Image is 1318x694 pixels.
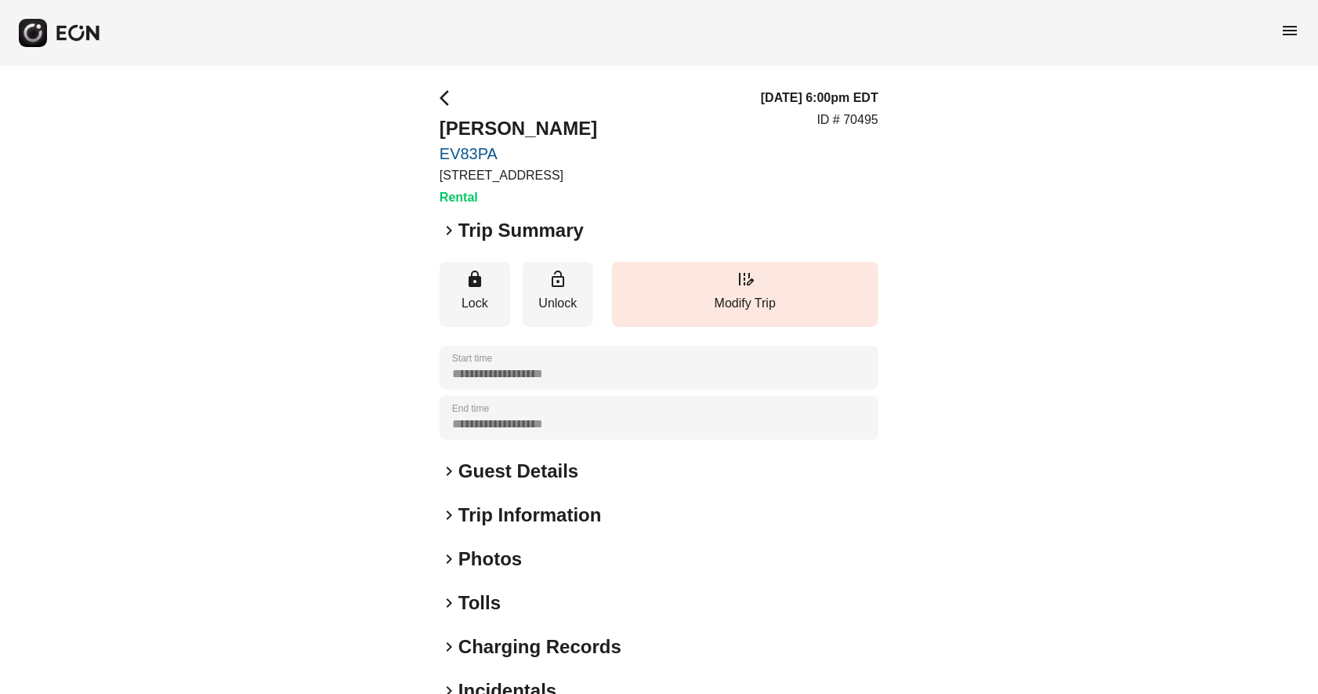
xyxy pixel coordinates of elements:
[817,111,878,129] p: ID # 70495
[440,506,458,525] span: keyboard_arrow_right
[440,221,458,240] span: keyboard_arrow_right
[440,550,458,569] span: keyboard_arrow_right
[549,270,567,289] span: lock_open
[1280,21,1299,40] span: menu
[447,294,502,313] p: Lock
[440,594,458,612] span: keyboard_arrow_right
[440,166,597,185] p: [STREET_ADDRESS]
[440,116,597,141] h2: [PERSON_NAME]
[440,462,458,481] span: keyboard_arrow_right
[440,144,597,163] a: EV83PA
[440,638,458,656] span: keyboard_arrow_right
[612,262,878,327] button: Modify Trip
[523,262,593,327] button: Unlock
[440,188,597,207] h3: Rental
[458,218,584,243] h2: Trip Summary
[761,89,878,107] h3: [DATE] 6:00pm EDT
[458,590,501,616] h2: Tolls
[458,459,578,484] h2: Guest Details
[530,294,585,313] p: Unlock
[736,270,755,289] span: edit_road
[465,270,484,289] span: lock
[620,294,871,313] p: Modify Trip
[440,262,510,327] button: Lock
[458,503,602,528] h2: Trip Information
[440,89,458,107] span: arrow_back_ios
[458,547,522,572] h2: Photos
[458,634,621,659] h2: Charging Records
